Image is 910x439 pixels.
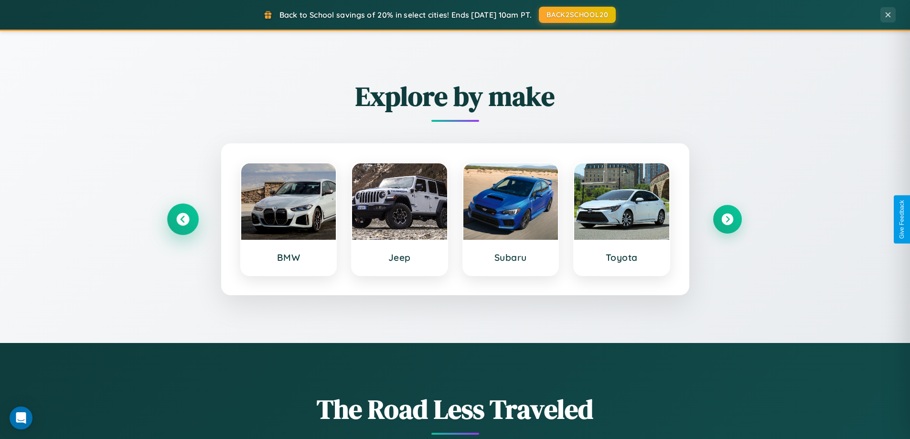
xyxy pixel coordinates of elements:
span: Back to School savings of 20% in select cities! Ends [DATE] 10am PT. [279,10,532,20]
h3: Jeep [362,252,438,263]
div: Open Intercom Messenger [10,407,32,429]
button: BACK2SCHOOL20 [539,7,616,23]
h3: BMW [251,252,327,263]
h2: Explore by make [169,78,742,115]
h1: The Road Less Traveled [169,391,742,428]
h3: Subaru [473,252,549,263]
h3: Toyota [584,252,660,263]
div: Give Feedback [899,200,905,239]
